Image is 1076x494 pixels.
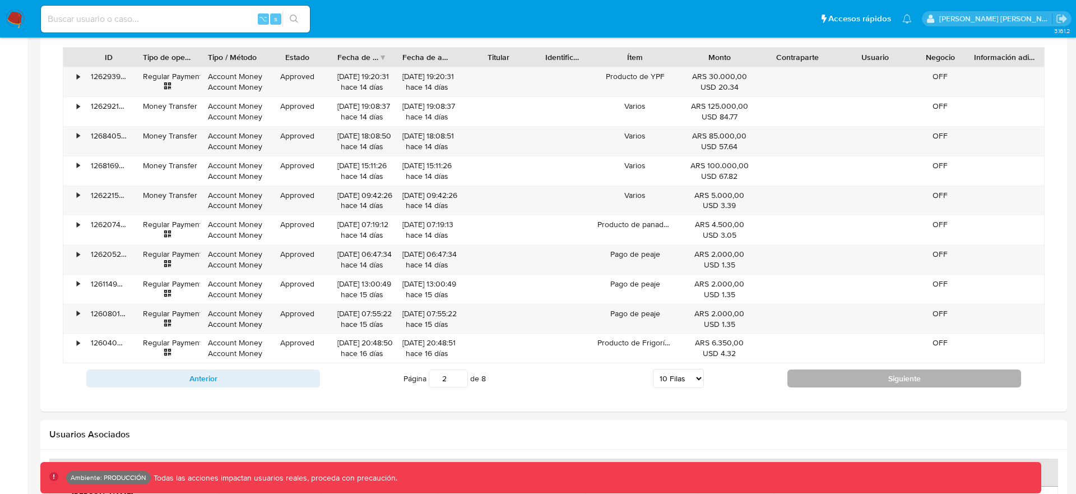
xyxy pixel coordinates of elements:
[151,473,397,483] p: Todas las acciones impactan usuarios reales, proceda con precaución.
[828,13,891,25] span: Accesos rápidos
[282,11,305,27] button: search-icon
[1054,26,1070,35] span: 3.161.2
[1056,13,1068,25] a: Salir
[274,13,277,24] span: s
[49,429,1058,440] h2: Usuarios Asociados
[259,13,267,24] span: ⌥
[41,12,310,26] input: Buscar usuario o caso...
[939,13,1052,24] p: horacio.montalvetti@mercadolibre.com
[902,14,912,24] a: Notificaciones
[71,475,146,480] p: Ambiente: PRODUCCIÓN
